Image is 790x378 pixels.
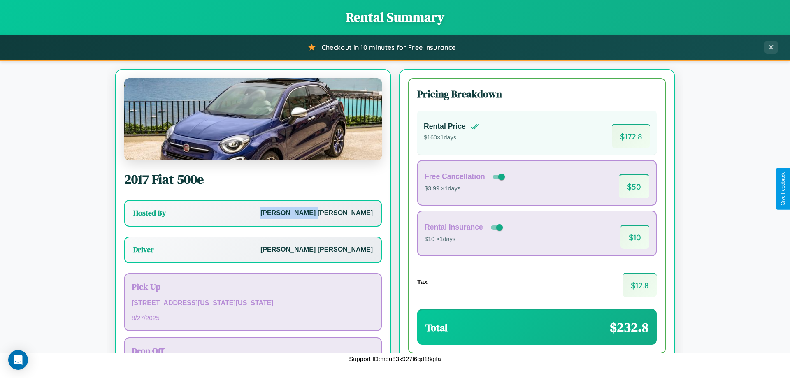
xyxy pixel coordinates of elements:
span: Checkout in 10 minutes for Free Insurance [322,43,455,51]
img: Fiat 500e [124,78,382,160]
p: $3.99 × 1 days [425,183,507,194]
span: $ 172.8 [612,124,650,148]
p: $ 160 × 1 days [424,132,479,143]
h2: 2017 Fiat 500e [124,170,382,188]
h4: Rental Price [424,122,466,131]
h3: Driver [133,245,154,255]
span: $ 50 [619,174,649,198]
h4: Rental Insurance [425,223,483,232]
span: $ 232.8 [610,318,648,336]
h3: Pick Up [132,281,374,292]
h1: Rental Summary [8,8,782,26]
h3: Drop Off [132,345,374,357]
p: [PERSON_NAME] [PERSON_NAME] [260,207,373,219]
p: $10 × 1 days [425,234,504,245]
h3: Pricing Breakdown [417,87,657,101]
p: Support ID: meu83x927l6gd18qifa [349,353,441,364]
h3: Total [425,321,448,334]
div: Open Intercom Messenger [8,350,28,370]
span: $ 10 [620,225,649,249]
div: Give Feedback [780,172,786,206]
p: [PERSON_NAME] [PERSON_NAME] [260,244,373,256]
p: [STREET_ADDRESS][US_STATE][US_STATE] [132,297,374,309]
h3: Hosted By [133,208,166,218]
h4: Tax [417,278,428,285]
h4: Free Cancellation [425,172,485,181]
span: $ 12.8 [623,273,657,297]
p: 8 / 27 / 2025 [132,312,374,323]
